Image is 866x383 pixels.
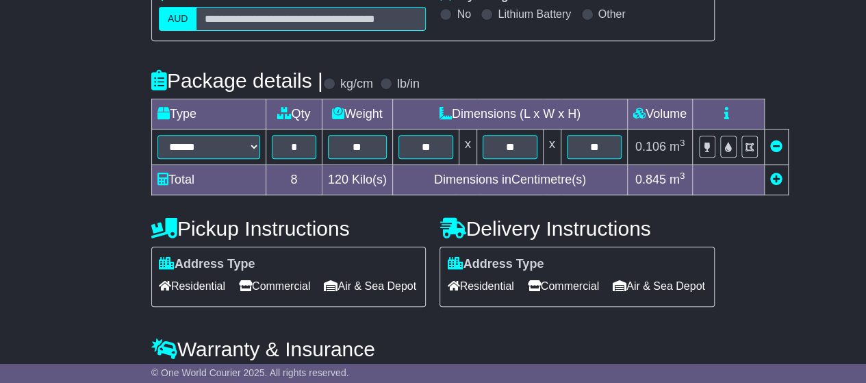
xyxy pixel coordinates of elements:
span: Commercial [528,275,599,297]
td: Qty [266,99,322,129]
label: kg/cm [340,77,373,92]
label: Address Type [159,257,255,272]
a: Remove this item [770,140,782,153]
td: Total [151,165,266,195]
span: 0.106 [635,140,666,153]
td: 8 [266,165,322,195]
td: Weight [322,99,392,129]
h4: Package details | [151,69,323,92]
span: m [670,140,685,153]
span: m [670,173,685,186]
span: Residential [447,275,513,297]
span: Air & Sea Depot [324,275,416,297]
span: Air & Sea Depot [613,275,705,297]
td: Type [151,99,266,129]
label: Address Type [447,257,544,272]
td: Kilo(s) [322,165,392,195]
h4: Delivery Instructions [440,217,715,240]
td: Dimensions (L x W x H) [392,99,627,129]
span: Commercial [239,275,310,297]
sup: 3 [680,171,685,181]
h4: Pickup Instructions [151,217,426,240]
span: 0.845 [635,173,666,186]
label: No [457,8,470,21]
span: 120 [328,173,348,186]
label: lb/in [397,77,420,92]
label: Other [598,8,626,21]
a: Add new item [770,173,782,186]
span: © One World Courier 2025. All rights reserved. [151,367,349,378]
td: x [543,129,561,165]
td: x [459,129,476,165]
label: Lithium Battery [498,8,571,21]
span: Residential [159,275,225,297]
sup: 3 [680,138,685,148]
td: Volume [627,99,692,129]
h4: Warranty & Insurance [151,338,715,360]
label: AUD [159,7,197,31]
td: Dimensions in Centimetre(s) [392,165,627,195]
